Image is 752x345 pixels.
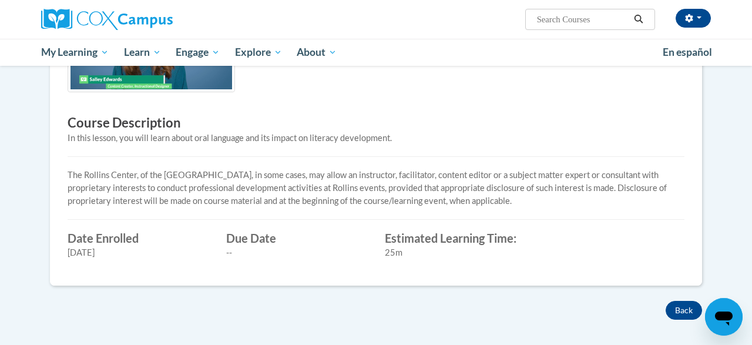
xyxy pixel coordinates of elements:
[68,169,684,207] p: The Rollins Center, of the [GEOGRAPHIC_DATA], in some cases, may allow an instructor, facilitator...
[41,9,173,30] img: Cox Campus
[235,45,282,59] span: Explore
[385,246,526,259] div: 25m
[297,45,337,59] span: About
[176,45,220,59] span: Engage
[227,39,290,66] a: Explore
[41,9,253,30] a: Cox Campus
[33,39,116,66] a: My Learning
[124,45,161,59] span: Learn
[630,12,647,26] button: Search
[68,232,209,244] label: Date Enrolled
[676,9,711,28] button: Account Settings
[663,46,712,58] span: En español
[655,40,720,65] a: En español
[226,232,367,244] label: Due Date
[168,39,227,66] a: Engage
[41,45,109,59] span: My Learning
[32,39,720,66] div: Main menu
[68,114,684,132] h3: Course Description
[536,12,630,26] input: Search Courses
[68,132,684,145] div: In this lesson, you will learn about oral language and its impact on literacy development.
[290,39,345,66] a: About
[116,39,169,66] a: Learn
[666,301,702,320] button: Back
[226,246,367,259] div: --
[385,232,526,244] label: Estimated Learning Time:
[705,298,743,336] iframe: Button to launch messaging window
[68,246,209,259] div: [DATE]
